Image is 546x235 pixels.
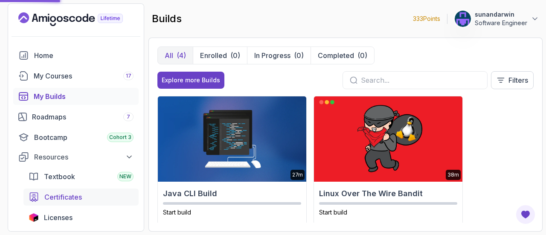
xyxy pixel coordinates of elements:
[23,168,139,185] a: textbook
[127,113,130,120] span: 7
[200,50,227,61] p: Enrolled
[319,209,347,216] span: Start build
[13,149,139,165] button: Resources
[319,188,457,200] h2: Linux Over The Wire Bandit
[158,96,306,182] img: Java CLI Build card
[314,96,462,182] img: Linux Over The Wire Bandit card
[18,12,142,26] a: Landing page
[158,47,193,64] button: All(4)
[292,171,303,178] p: 27m
[318,50,354,61] p: Completed
[413,15,440,23] p: 333 Points
[23,189,139,206] a: certificates
[165,50,173,61] p: All
[508,75,528,85] p: Filters
[32,112,134,122] div: Roadmaps
[311,47,374,64] button: Completed(0)
[230,50,240,61] div: (0)
[357,50,367,61] div: (0)
[491,71,534,89] button: Filters
[177,50,186,61] div: (4)
[34,152,134,162] div: Resources
[515,204,536,225] button: Open Feedback Button
[126,73,131,79] span: 17
[44,212,73,223] span: Licenses
[475,10,527,19] p: sunandarwin
[34,132,134,142] div: Bootcamp
[294,50,304,61] div: (0)
[13,129,139,146] a: bootcamp
[13,88,139,105] a: builds
[152,12,182,26] h2: builds
[23,209,139,226] a: licenses
[13,47,139,64] a: home
[29,213,39,222] img: jetbrains icon
[119,173,131,180] span: NEW
[34,50,134,61] div: Home
[13,108,139,125] a: roadmaps
[247,47,311,64] button: In Progress(0)
[34,71,134,81] div: My Courses
[447,171,459,178] p: 38m
[455,11,471,27] img: user profile image
[163,209,191,216] span: Start build
[163,188,301,200] h2: Java CLI Build
[157,72,224,89] button: Explore more Builds
[475,19,527,27] p: Software Engineer
[44,192,82,202] span: Certificates
[193,47,247,64] button: Enrolled(0)
[254,50,290,61] p: In Progress
[361,75,480,85] input: Search...
[34,91,134,102] div: My Builds
[44,171,75,182] span: Textbook
[109,134,131,141] span: Cohort 3
[162,76,220,84] div: Explore more Builds
[13,67,139,84] a: courses
[454,10,539,27] button: user profile imagesunandarwinSoftware Engineer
